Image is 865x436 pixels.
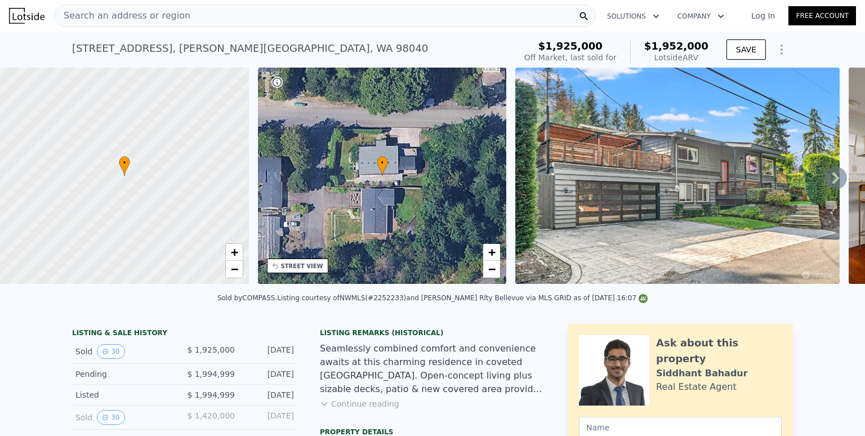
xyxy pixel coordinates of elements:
span: − [488,262,496,276]
span: $ 1,925,000 [187,345,235,354]
a: Free Account [788,6,856,25]
div: Pending [75,368,176,380]
a: Zoom in [483,244,500,261]
div: Listed [75,389,176,401]
img: Sale: 117964662 Parcel: 97873172 [515,68,840,284]
div: • [119,156,130,176]
div: Sold [75,344,176,359]
div: • [377,156,388,176]
div: Sold [75,410,176,425]
span: Search an address or region [55,9,190,23]
div: Sold by COMPASS . [217,294,277,302]
div: STREET VIEW [281,262,323,270]
div: [DATE] [244,344,294,359]
a: Zoom out [483,261,500,278]
button: View historical data [97,344,124,359]
a: Log In [738,10,788,21]
span: $1,952,000 [644,40,708,52]
button: View historical data [97,410,124,425]
div: Listing Remarks (Historical) [320,328,545,337]
div: Off Market, last sold for [524,52,617,63]
button: Company [668,6,733,26]
span: $ 1,994,999 [187,370,235,379]
button: SAVE [726,39,766,60]
img: Lotside [9,8,44,24]
div: Siddhant Bahadur [656,367,748,380]
span: + [230,245,238,259]
a: Zoom in [226,244,243,261]
div: [STREET_ADDRESS] , [PERSON_NAME][GEOGRAPHIC_DATA] , WA 98040 [72,41,428,56]
div: Listing courtesy of NWMLS (#2252233) and [PERSON_NAME] Rlty Bellevue via MLS GRID as of [DATE] 16:07 [277,294,648,302]
button: Solutions [598,6,668,26]
div: [DATE] [244,410,294,425]
button: Show Options [770,38,793,61]
div: Lotside ARV [644,52,708,63]
div: Ask about this property [656,335,782,367]
button: Continue reading [320,398,399,410]
div: [DATE] [244,389,294,401]
span: • [119,158,130,168]
div: [DATE] [244,368,294,380]
div: LISTING & SALE HISTORY [72,328,297,340]
span: $1,925,000 [538,40,603,52]
span: • [377,158,388,168]
span: $ 1,420,000 [187,411,235,420]
span: − [230,262,238,276]
div: Real Estate Agent [656,380,737,394]
img: NWMLS Logo [639,294,648,303]
div: Seamlessly combined comfort and convenience awaits at this charming residence in coveted [GEOGRAP... [320,342,545,396]
span: + [488,245,496,259]
span: $ 1,994,999 [187,390,235,399]
a: Zoom out [226,261,243,278]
